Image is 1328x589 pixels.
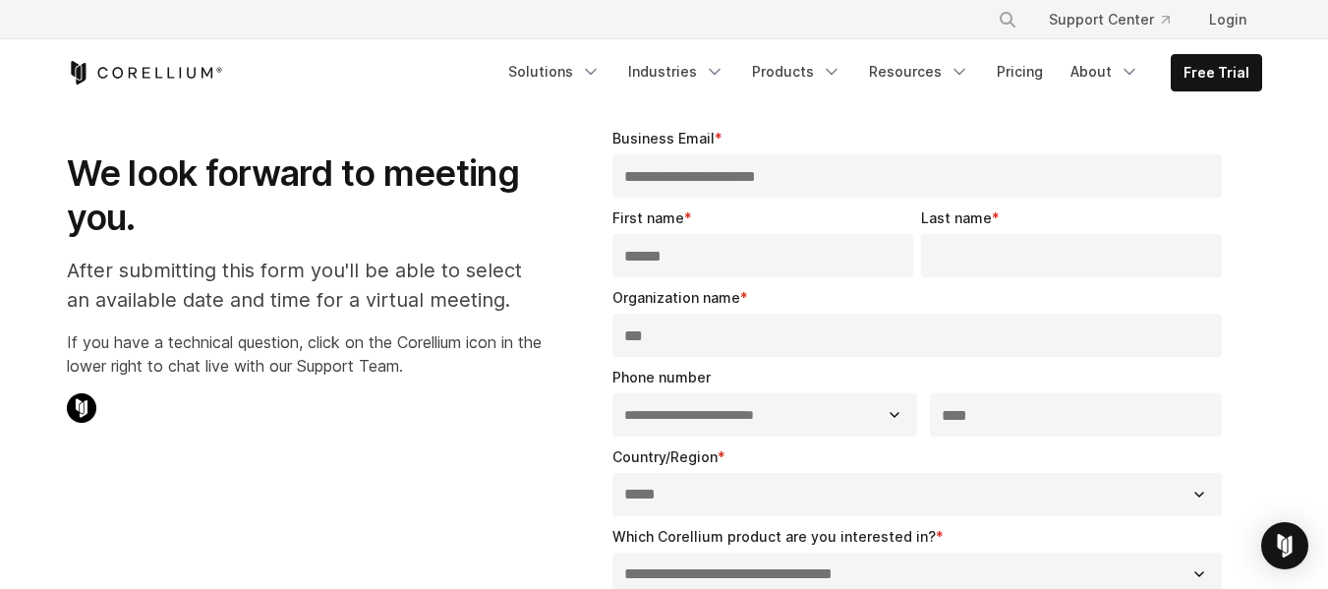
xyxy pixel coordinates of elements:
[67,256,542,315] p: After submitting this form you'll be able to select an available date and time for a virtual meet...
[1172,55,1261,90] a: Free Trial
[67,151,542,240] h1: We look forward to meeting you.
[985,54,1055,89] a: Pricing
[1261,522,1308,569] div: Open Intercom Messenger
[67,330,542,378] p: If you have a technical question, click on the Corellium icon in the lower right to chat live wit...
[740,54,853,89] a: Products
[612,289,740,306] span: Organization name
[612,528,936,545] span: Which Corellium product are you interested in?
[857,54,981,89] a: Resources
[1193,2,1262,37] a: Login
[974,2,1262,37] div: Navigation Menu
[612,448,718,465] span: Country/Region
[1059,54,1151,89] a: About
[496,54,612,89] a: Solutions
[67,393,96,423] img: Corellium Chat Icon
[612,209,684,226] span: First name
[496,54,1262,91] div: Navigation Menu
[990,2,1025,37] button: Search
[1033,2,1185,37] a: Support Center
[921,209,992,226] span: Last name
[612,130,715,147] span: Business Email
[612,369,711,385] span: Phone number
[67,61,223,85] a: Corellium Home
[616,54,736,89] a: Industries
